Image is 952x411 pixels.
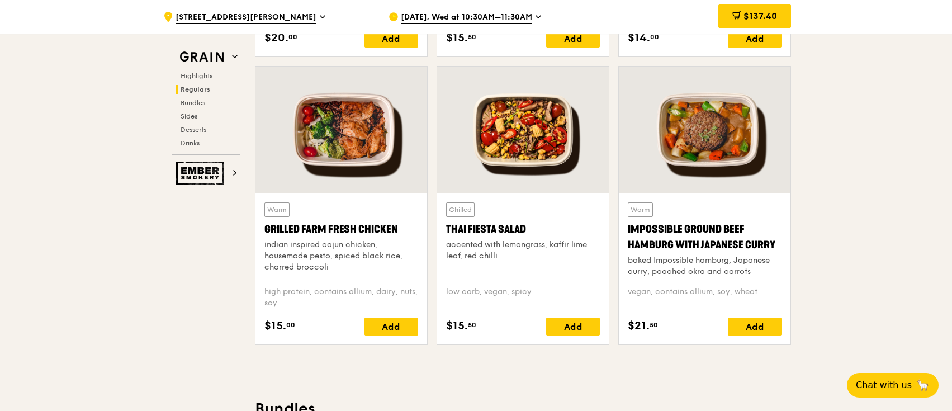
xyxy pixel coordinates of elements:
[446,239,600,262] div: accented with lemongrass, kaffir lime leaf, red chilli
[264,221,418,237] div: Grilled Farm Fresh Chicken
[364,318,418,336] div: Add
[628,221,782,253] div: Impossible Ground Beef Hamburg with Japanese Curry
[628,255,782,277] div: baked Impossible hamburg, Japanese curry, poached okra and carrots
[856,379,912,392] span: Chat with us
[181,72,212,80] span: Highlights
[401,12,532,24] span: [DATE], Wed at 10:30AM–11:30AM
[176,47,228,67] img: Grain web logo
[546,30,600,48] div: Add
[446,30,468,46] span: $15.
[446,318,468,334] span: $15.
[364,30,418,48] div: Add
[264,239,418,273] div: indian inspired cajun chicken, housemade pesto, spiced black rice, charred broccoli
[628,286,782,309] div: vegan, contains allium, soy, wheat
[176,12,316,24] span: [STREET_ADDRESS][PERSON_NAME]
[446,202,475,217] div: Chilled
[181,86,210,93] span: Regulars
[628,318,650,334] span: $21.
[728,318,782,336] div: Add
[264,30,288,46] span: $20.
[650,320,658,329] span: 50
[181,126,206,134] span: Desserts
[916,379,930,392] span: 🦙
[181,139,200,147] span: Drinks
[446,221,600,237] div: Thai Fiesta Salad
[468,32,476,41] span: 50
[743,11,777,21] span: $137.40
[847,373,939,398] button: Chat with us🦙
[446,286,600,309] div: low carb, vegan, spicy
[264,202,290,217] div: Warm
[628,30,650,46] span: $14.
[181,99,205,107] span: Bundles
[264,286,418,309] div: high protein, contains allium, dairy, nuts, soy
[286,320,295,329] span: 00
[650,32,659,41] span: 00
[728,30,782,48] div: Add
[181,112,197,120] span: Sides
[468,320,476,329] span: 50
[288,32,297,41] span: 00
[546,318,600,336] div: Add
[176,162,228,185] img: Ember Smokery web logo
[628,202,653,217] div: Warm
[264,318,286,334] span: $15.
